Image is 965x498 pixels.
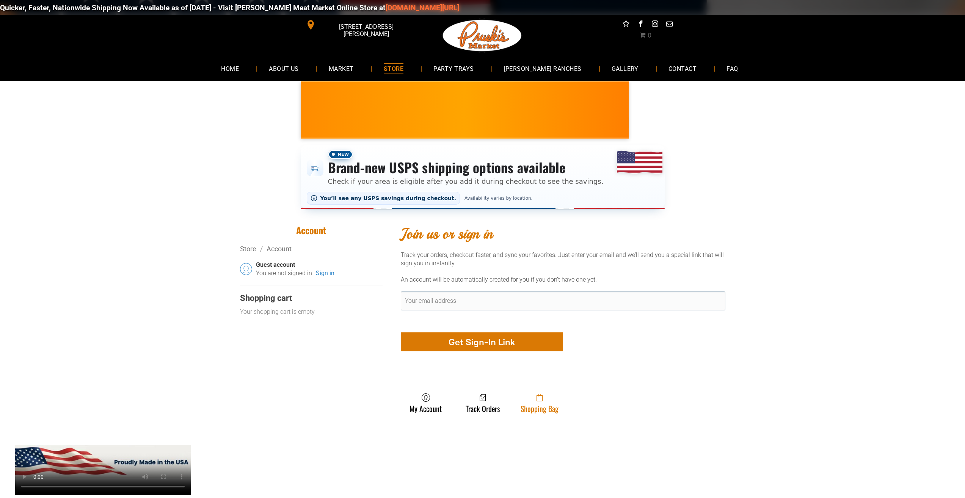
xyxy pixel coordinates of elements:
a: MARKET [317,58,365,78]
span: / [256,245,267,253]
div: Breadcrumbs [240,244,383,254]
a: Store [240,245,256,253]
h2: Join us or sign in [401,224,725,243]
a: Account [267,245,292,253]
a: [DOMAIN_NAME][URL] [353,3,426,12]
p: Check if your area is eligible after you add it during checkout to see the savings. [328,176,604,186]
span: Availability varies by location. [463,196,534,201]
div: Track your orders, checkout faster, and sync your favorites. Just enter your email and we’ll send... [401,251,725,268]
div: An account will be automatically created for you if you don’t have one yet. [401,276,725,284]
a: Sign in [316,269,334,277]
a: facebook [635,19,645,31]
span: 0 [648,32,651,39]
a: Track Orders [462,393,504,413]
a: CONTACT [657,58,708,78]
a: HOME [210,58,250,78]
a: FAQ [715,58,749,78]
button: Get Sign-In Link [401,332,563,351]
h1: Account [240,224,383,236]
a: [PERSON_NAME] RANCHES [493,58,593,78]
input: Your email address [401,291,725,310]
a: Shopping Bag [517,393,562,413]
a: [STREET_ADDRESS][PERSON_NAME] [301,19,417,31]
a: Social network [621,19,631,31]
span: You’ll see any USPS savings during checkout. [320,195,457,201]
div: Your shopping cart is empty [240,308,315,316]
a: ABOUT US [257,58,310,78]
div: Shopping cart [240,293,383,304]
img: Pruski-s+Market+HQ+Logo2-1920w.png [441,15,523,56]
a: instagram [650,19,660,31]
a: email [664,19,674,31]
a: STORE [372,58,415,78]
span: [PERSON_NAME] MARKET [583,115,732,127]
h3: Brand-new USPS shipping options available [328,159,604,176]
div: You are not signed in [256,269,312,277]
a: PARTY TRAYS [422,58,485,78]
a: GALLERY [600,58,650,78]
div: Shipping options announcement [301,145,665,209]
span: New [328,150,353,159]
div: Guest account [256,261,383,269]
span: [STREET_ADDRESS][PERSON_NAME] [317,19,415,41]
a: My Account [406,393,446,413]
